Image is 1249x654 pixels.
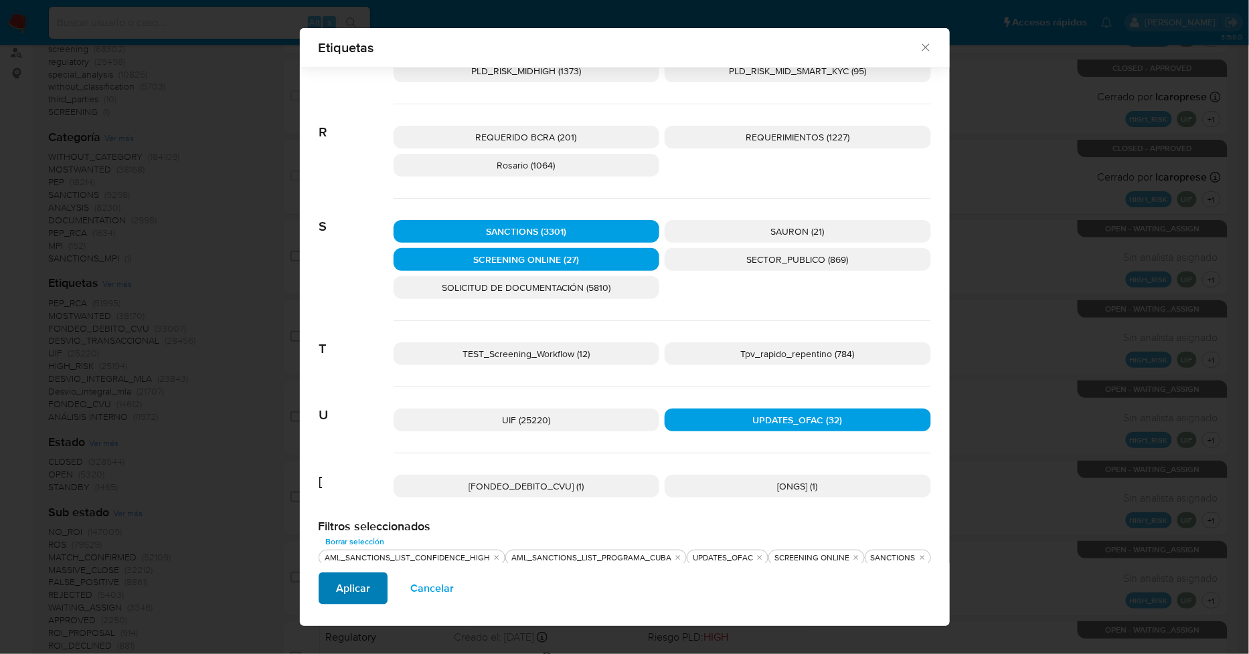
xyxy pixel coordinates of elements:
[665,409,931,431] div: UPDATES_OFAC (32)
[471,64,581,78] span: PLD_RISK_MIDHIGH (1373)
[394,276,660,299] div: SOLICITUD DE DOCUMENTACIÓN (5810)
[747,253,849,266] span: SECTOR_PUBLICO (869)
[665,60,931,82] div: PLD_RISK_MID_SMART_KYC (95)
[319,321,394,357] span: T
[690,552,756,564] div: UPDATES_OFAC
[509,552,674,564] div: AML_SANCTIONS_LIST_PROGRAMA_CUBA
[394,248,660,271] div: SCREENING ONLINE (27)
[771,225,825,238] span: SAURON (21)
[486,225,566,238] span: SANCTIONS (3301)
[394,409,660,431] div: UIF (25220)
[665,220,931,243] div: SAURON (21)
[665,475,931,498] div: [ONGS] (1)
[319,387,394,423] span: U
[319,572,388,605] button: Aplicar
[741,347,855,360] span: Tpv_rapido_repentino (784)
[322,552,493,564] div: AML_SANCTIONS_LIST_CONFIDENCE_HIGH
[917,552,928,563] button: quitar SANCTIONS
[868,552,918,564] div: SANCTIONS
[473,253,579,266] span: SCREENING ONLINE (27)
[325,535,384,548] span: Borrar selección
[778,479,818,493] span: [ONGS] (1)
[919,41,931,53] button: Cerrar
[319,453,394,489] span: [
[463,347,590,360] span: TEST_Screening_Workflow (12)
[665,248,931,271] div: SECTOR_PUBLICO (869)
[673,552,683,563] button: quitar AML_SANCTIONS_LIST_PROGRAMA_CUBA
[772,552,852,564] div: SCREENING ONLINE
[410,574,454,603] span: Cancelar
[665,126,931,148] div: REQUERIMIENTOS (1227)
[319,519,931,534] h2: Filtros seleccionados
[491,552,502,563] button: quitar AML_SANCTIONS_LIST_CONFIDENCE_HIGH
[753,413,843,427] span: UPDATES_OFAC (32)
[851,552,861,563] button: quitar SCREENING ONLINE
[319,104,394,140] span: R
[476,130,577,144] span: REQUERIDO BCRA (201)
[754,552,765,563] button: quitar UPDATES_OFAC
[319,199,394,235] span: S
[319,534,391,550] button: Borrar selección
[394,154,660,177] div: Rosario (1064)
[319,41,920,54] span: Etiquetas
[393,572,471,605] button: Cancelar
[394,126,660,148] div: REQUERIDO BCRA (201)
[442,281,610,294] span: SOLICITUD DE DOCUMENTACIÓN (5810)
[469,479,584,493] span: [FONDEO_DEBITO_CVU] (1)
[502,413,550,427] span: UIF (25220)
[746,130,849,144] span: REQUERIMIENTOS (1227)
[394,60,660,82] div: PLD_RISK_MIDHIGH (1373)
[394,342,660,365] div: TEST_Screening_Workflow (12)
[336,574,370,603] span: Aplicar
[394,220,660,243] div: SANCTIONS (3301)
[729,64,866,78] span: PLD_RISK_MID_SMART_KYC (95)
[394,475,660,498] div: [FONDEO_DEBITO_CVU] (1)
[665,342,931,365] div: Tpv_rapido_repentino (784)
[497,158,556,172] span: Rosario (1064)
